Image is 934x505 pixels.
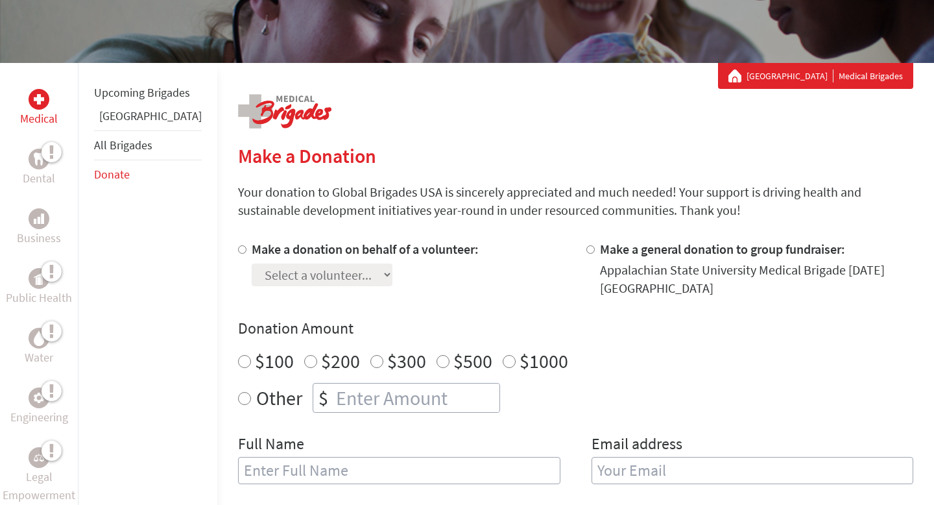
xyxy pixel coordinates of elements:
li: All Brigades [94,130,202,160]
h2: Make a Donation [238,144,913,167]
img: Water [34,330,44,345]
div: Appalachian State University Medical Brigade [DATE] [GEOGRAPHIC_DATA] [600,261,914,297]
label: Other [256,383,302,413]
div: Public Health [29,268,49,289]
a: [GEOGRAPHIC_DATA] [99,108,202,123]
a: BusinessBusiness [17,208,61,247]
a: Upcoming Brigades [94,85,190,100]
img: Business [34,214,44,224]
div: Medical Brigades [728,69,903,82]
input: Enter Amount [333,384,499,412]
div: Dental [29,149,49,169]
img: Medical [34,94,44,105]
a: DentalDental [23,149,55,188]
input: Your Email [592,457,914,484]
a: WaterWater [25,328,53,367]
img: logo-medical.png [238,94,331,129]
input: Enter Full Name [238,457,560,484]
p: Business [17,229,61,247]
label: Full Name [238,434,304,457]
div: Legal Empowerment [29,447,49,468]
h4: Donation Amount [238,318,913,339]
a: Donate [94,167,130,182]
p: Your donation to Global Brigades USA is sincerely appreciated and much needed! Your support is dr... [238,183,913,219]
div: Business [29,208,49,229]
img: Engineering [34,393,44,403]
a: Legal EmpowermentLegal Empowerment [3,447,75,504]
div: Medical [29,89,49,110]
li: Donate [94,160,202,189]
a: EngineeringEngineering [10,388,68,426]
li: Greece [94,107,202,130]
label: Make a donation on behalf of a volunteer: [252,241,479,257]
label: Email address [592,434,682,457]
label: $500 [453,349,492,373]
label: $300 [387,349,426,373]
a: Public HealthPublic Health [6,268,72,307]
label: Make a general donation to group fundraiser: [600,241,845,257]
label: $100 [255,349,294,373]
img: Legal Empowerment [34,454,44,462]
img: Public Health [34,272,44,285]
div: $ [313,384,333,412]
p: Legal Empowerment [3,468,75,504]
div: Engineering [29,388,49,408]
p: Medical [20,110,58,128]
a: [GEOGRAPHIC_DATA] [747,69,833,82]
p: Engineering [10,408,68,426]
p: Dental [23,169,55,188]
label: $200 [321,349,360,373]
p: Public Health [6,289,72,307]
a: MedicalMedical [20,89,58,128]
a: All Brigades [94,138,152,153]
li: Upcoming Brigades [94,79,202,107]
div: Water [29,328,49,349]
img: Dental [34,153,44,165]
label: $1000 [520,349,568,373]
p: Water [25,349,53,367]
